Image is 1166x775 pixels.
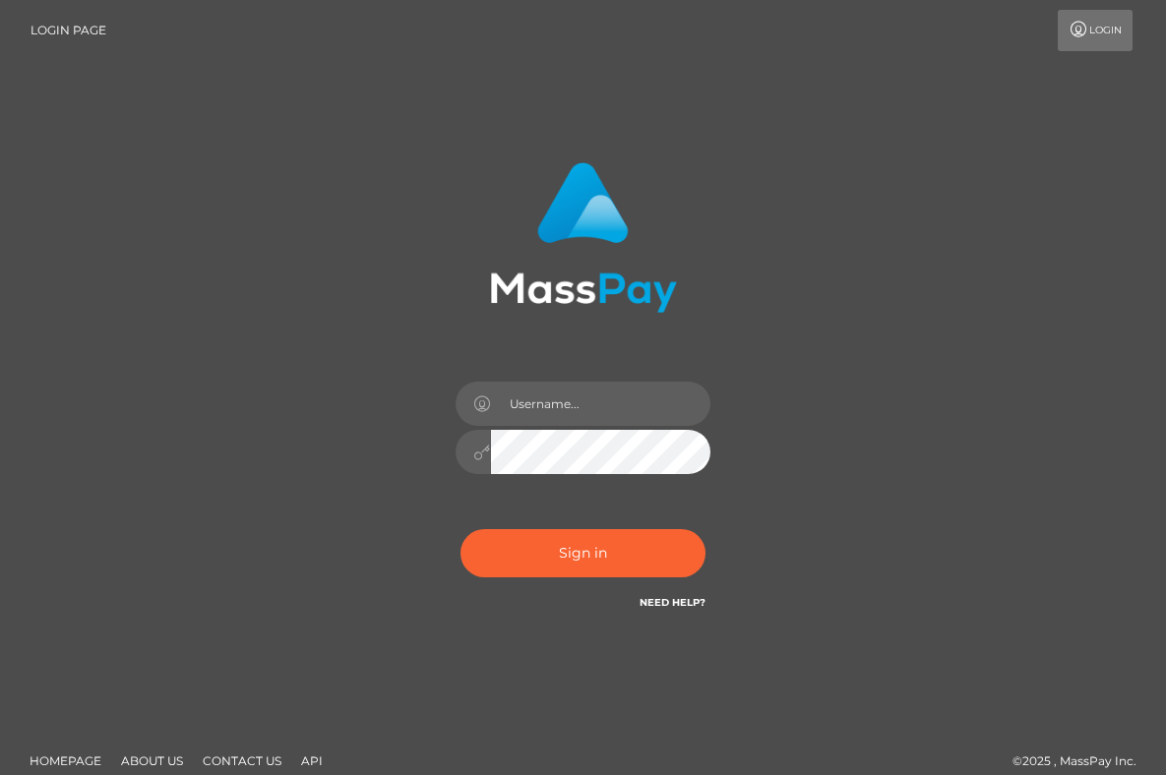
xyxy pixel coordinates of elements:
a: Login [1058,10,1133,51]
button: Sign in [460,529,706,577]
img: MassPay Login [490,162,677,313]
a: Need Help? [640,596,706,609]
a: Login Page [31,10,106,51]
input: Username... [491,382,711,426]
div: © 2025 , MassPay Inc. [1013,750,1151,772]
